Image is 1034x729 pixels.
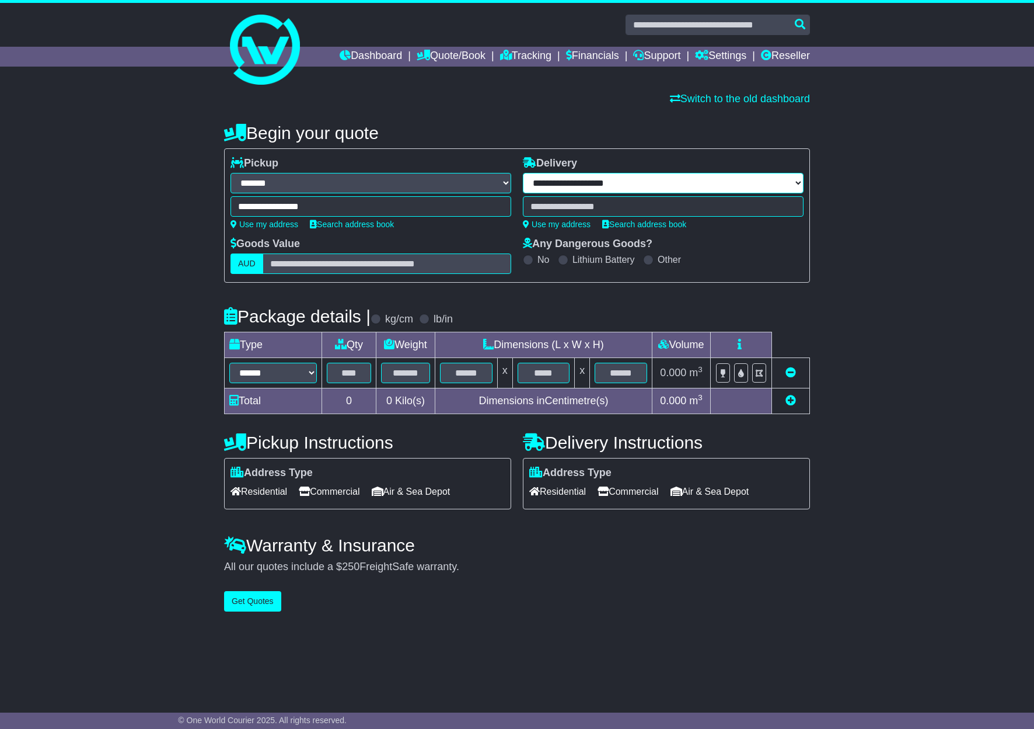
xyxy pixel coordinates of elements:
a: Switch to the old dashboard [670,93,810,105]
a: Use my address [523,220,591,229]
td: Dimensions (L x W x H) [435,332,652,358]
td: 0 [322,388,376,414]
span: m [689,395,703,407]
span: m [689,367,703,379]
h4: Warranty & Insurance [224,536,810,555]
label: AUD [230,254,263,274]
td: x [497,358,512,388]
label: Any Dangerous Goods? [523,238,652,251]
span: Air & Sea Depot [670,482,749,501]
span: 0.000 [660,395,686,407]
button: Get Quotes [224,591,281,612]
a: Use my address [230,220,298,229]
td: Type [225,332,322,358]
td: Total [225,388,322,414]
span: Commercial [299,482,359,501]
label: Address Type [230,467,313,480]
label: Goods Value [230,238,300,251]
td: Dimensions in Centimetre(s) [435,388,652,414]
a: Quote/Book [417,47,485,67]
label: Delivery [523,157,577,170]
label: kg/cm [385,313,413,326]
a: Settings [695,47,746,67]
label: Address Type [529,467,612,480]
label: Other [658,254,681,265]
h4: Begin your quote [224,123,810,143]
div: All our quotes include a $ FreightSafe warranty. [224,561,810,574]
a: Search address book [310,220,394,229]
a: Reseller [761,47,810,67]
a: Dashboard [340,47,402,67]
span: 250 [342,561,359,572]
td: Volume [652,332,710,358]
a: Tracking [500,47,551,67]
span: 0 [386,395,392,407]
a: Remove this item [785,367,796,379]
h4: Package details | [224,307,371,326]
h4: Pickup Instructions [224,433,511,452]
sup: 3 [698,365,703,374]
td: Qty [322,332,376,358]
span: 0.000 [660,367,686,379]
span: Residential [529,482,586,501]
label: lb/in [434,313,453,326]
span: Air & Sea Depot [372,482,450,501]
a: Search address book [602,220,686,229]
a: Add new item [785,395,796,407]
span: © One World Courier 2025. All rights reserved. [178,716,347,725]
span: Residential [230,482,287,501]
span: Commercial [598,482,658,501]
h4: Delivery Instructions [523,433,810,452]
a: Support [633,47,680,67]
sup: 3 [698,393,703,402]
label: Lithium Battery [572,254,635,265]
a: Financials [566,47,619,67]
td: Weight [376,332,435,358]
td: x [575,358,590,388]
td: Kilo(s) [376,388,435,414]
label: Pickup [230,157,278,170]
label: No [537,254,549,265]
